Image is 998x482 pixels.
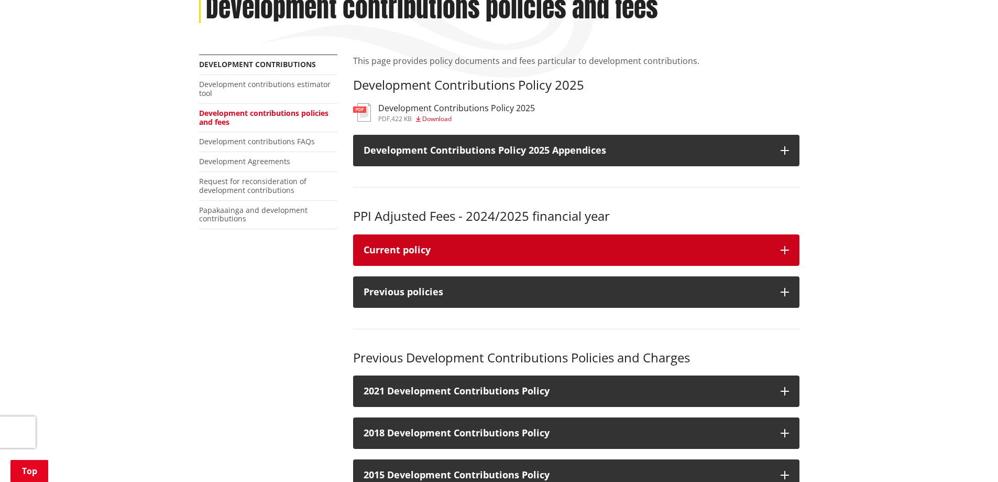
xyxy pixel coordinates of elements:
[378,103,535,113] h3: Development Contributions Policy 2025
[422,114,452,123] span: Download
[199,59,316,69] a: Development contributions
[199,79,331,98] a: Development contributions estimator tool
[378,114,390,123] span: pdf
[364,428,770,438] h3: 2018 Development Contributions Policy
[353,135,799,166] button: Development Contributions Policy 2025 Appendices
[353,55,799,67] p: This page provides policy documents and fees particular to development contributions.
[391,114,412,123] span: 422 KB
[199,156,290,166] a: Development Agreements
[199,205,308,224] a: Papakaainga and development contributions
[353,417,799,449] button: 2018 Development Contributions Policy
[199,136,315,146] a: Development contributions FAQs
[199,176,306,195] a: Request for reconsideration of development contributions
[950,438,988,476] iframe: Messenger Launcher
[353,376,799,407] button: 2021 Development Contributions Policy
[378,116,535,122] div: ,
[353,234,799,266] button: Current policy
[353,78,799,93] h3: Development Contributions Policy 2025
[10,460,48,482] a: Top
[353,209,799,224] h3: PPI Adjusted Fees - 2024/2025 financial year
[364,245,770,255] div: Current policy
[199,108,328,127] a: Development contributions policies and fees
[353,103,535,122] a: Development Contributions Policy 2025 pdf,422 KB Download
[364,287,770,297] div: Previous policies
[353,276,799,308] button: Previous policies
[364,386,770,397] h3: 2021 Development Contributions Policy
[353,103,371,122] img: document-pdf.svg
[353,350,799,366] h3: Previous Development Contributions Policies and Charges
[364,145,770,156] h3: Development Contributions Policy 2025 Appendices
[364,470,770,480] h3: 2015 Development Contributions Policy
